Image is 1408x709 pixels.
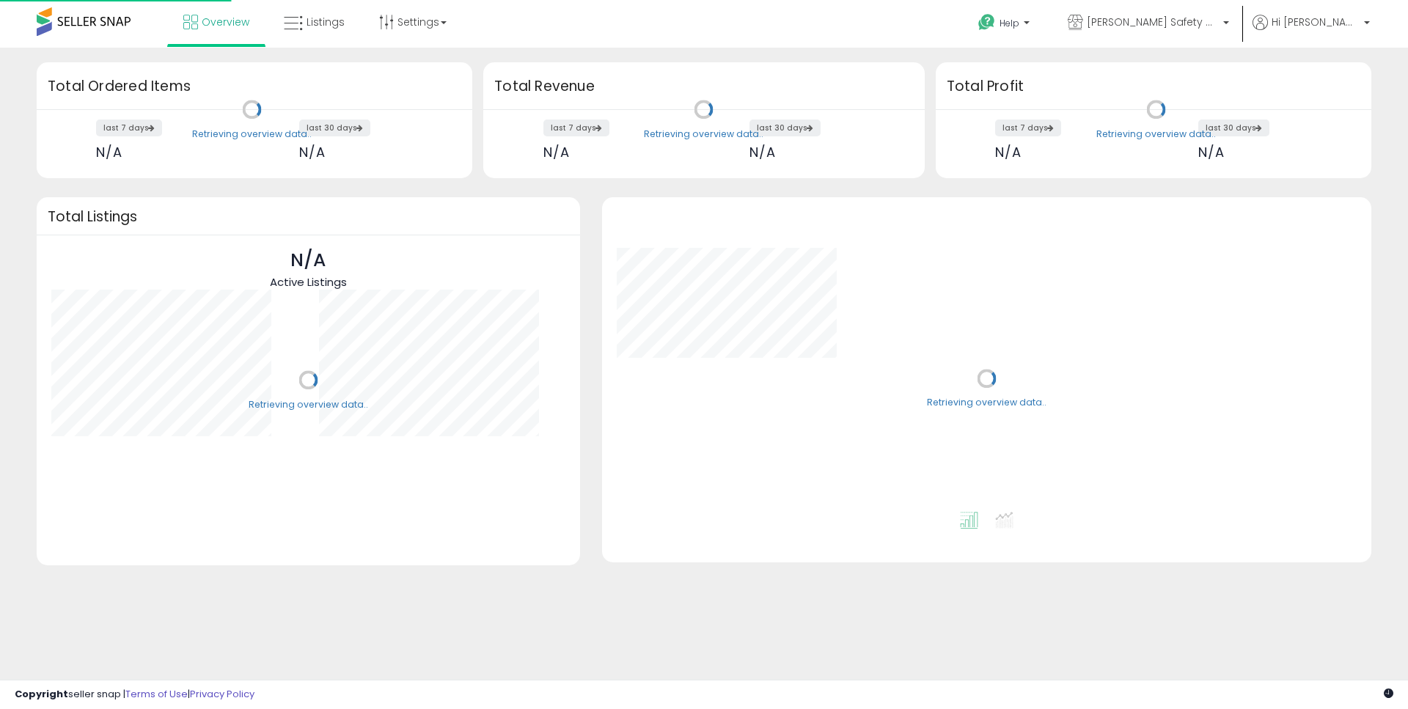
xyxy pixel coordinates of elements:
span: Listings [307,15,345,29]
a: Hi [PERSON_NAME] [1253,15,1370,48]
a: Help [967,2,1044,48]
div: Retrieving overview data.. [192,128,312,141]
div: Retrieving overview data.. [644,128,763,141]
div: Retrieving overview data.. [249,398,368,411]
span: Overview [202,15,249,29]
div: Retrieving overview data.. [927,397,1046,410]
div: Retrieving overview data.. [1096,128,1216,141]
span: Hi [PERSON_NAME] [1272,15,1360,29]
span: Help [1000,17,1019,29]
i: Get Help [978,13,996,32]
span: [PERSON_NAME] Safety & Supply [1087,15,1219,29]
